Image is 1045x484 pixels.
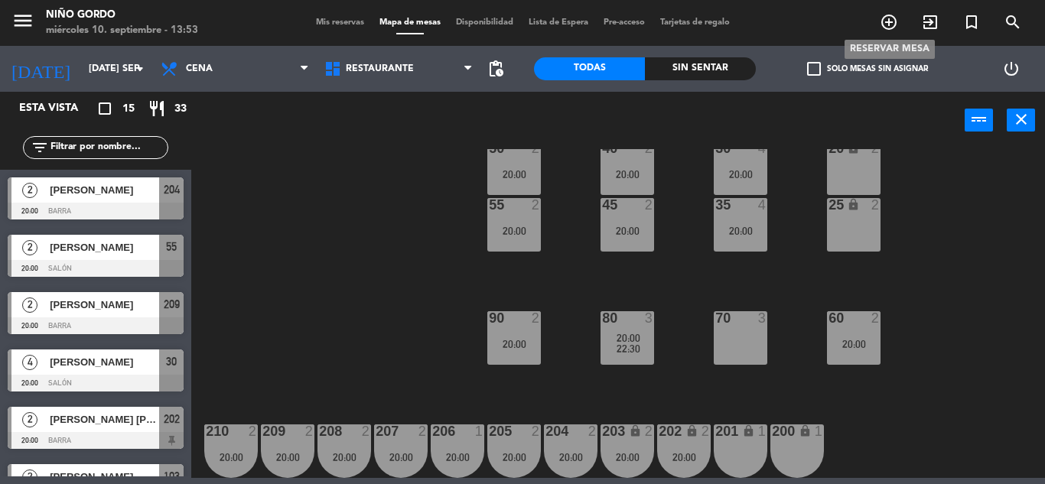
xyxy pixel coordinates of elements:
i: lock [629,424,642,437]
div: miércoles 10. septiembre - 13:53 [46,23,198,38]
div: 20:00 [657,452,711,463]
span: Pre-acceso [596,18,653,27]
div: 3 [758,311,767,325]
button: menu [11,9,34,37]
div: 2 [418,424,428,438]
div: 3 [645,311,654,325]
div: 20:00 [431,452,484,463]
span: 4 [22,355,37,370]
div: 20:00 [544,452,597,463]
div: 206 [432,424,433,438]
div: 2 [645,424,654,438]
div: 1 [758,424,767,438]
div: Esta vista [8,99,110,118]
div: 205 [489,424,490,438]
div: 2 [645,141,654,155]
div: 60 [829,311,829,325]
div: 90 [489,311,490,325]
i: filter_list [31,138,49,157]
span: 2 [22,412,37,427]
div: 2 [702,424,711,438]
span: 202 [164,410,180,428]
span: Mis reservas [308,18,372,27]
span: 15 [122,100,135,118]
div: 20:00 [827,339,881,349]
div: 207 [376,424,376,438]
span: [PERSON_NAME] [50,354,159,370]
span: Tarjetas de regalo [653,18,737,27]
i: power_settings_new [1002,60,1021,78]
div: 2 [305,424,314,438]
div: 2 [588,424,597,438]
i: exit_to_app [921,13,939,31]
span: [PERSON_NAME] [50,297,159,313]
input: Filtrar por nombre... [49,139,168,156]
button: power_input [965,109,993,132]
i: menu [11,9,34,32]
i: arrow_drop_down [131,60,149,78]
span: Cena [186,63,213,74]
label: Solo mesas sin asignar [807,62,928,76]
span: [PERSON_NAME] [50,239,159,255]
div: 2 [532,198,541,212]
div: 45 [602,198,603,212]
div: 20:00 [487,452,541,463]
div: 2 [532,311,541,325]
span: Mapa de mesas [372,18,448,27]
div: 203 [602,424,603,438]
div: 80 [602,311,603,325]
div: 20:00 [714,169,767,180]
div: Todas [534,57,645,80]
span: 30 [166,352,177,371]
span: 20:00 [617,332,640,344]
span: 2 [22,240,37,255]
div: 2 [645,198,654,212]
div: 20:00 [487,226,541,236]
span: Lista de Espera [521,18,596,27]
i: power_input [970,110,988,128]
button: close [1007,109,1035,132]
div: 208 [319,424,320,438]
div: 20:00 [601,226,654,236]
i: search [1004,13,1022,31]
span: [PERSON_NAME] [PERSON_NAME] [50,411,159,427]
span: 2 [22,183,37,198]
div: 4 [758,198,767,212]
i: close [1012,110,1030,128]
div: 2 [249,424,258,438]
div: Niño Gordo [46,8,198,23]
div: RESERVAR MESA [845,40,935,59]
span: 33 [174,100,187,118]
div: 55 [489,198,490,212]
div: 20:00 [601,452,654,463]
div: 1 [475,424,484,438]
i: restaurant [148,99,166,118]
i: lock [847,198,860,211]
div: 20:00 [487,339,541,349]
div: 20 [829,141,829,155]
i: turned_in_not [962,13,981,31]
div: 209 [262,424,263,438]
span: 209 [164,295,180,313]
div: 20:00 [487,169,541,180]
div: 20:00 [374,452,428,463]
span: Disponibilidad [448,18,521,27]
span: check_box_outline_blank [807,62,821,76]
i: add_circle_outline [880,13,898,31]
div: 2 [871,198,881,212]
span: [PERSON_NAME] [50,182,159,198]
div: 2 [871,141,881,155]
div: 50 [489,141,490,155]
div: 2 [532,424,541,438]
div: 2 [362,424,371,438]
span: pending_actions [487,60,505,78]
div: 20:00 [714,226,767,236]
div: 200 [772,424,773,438]
div: 2 [871,311,881,325]
div: 4 [758,141,767,155]
span: 204 [164,180,180,199]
